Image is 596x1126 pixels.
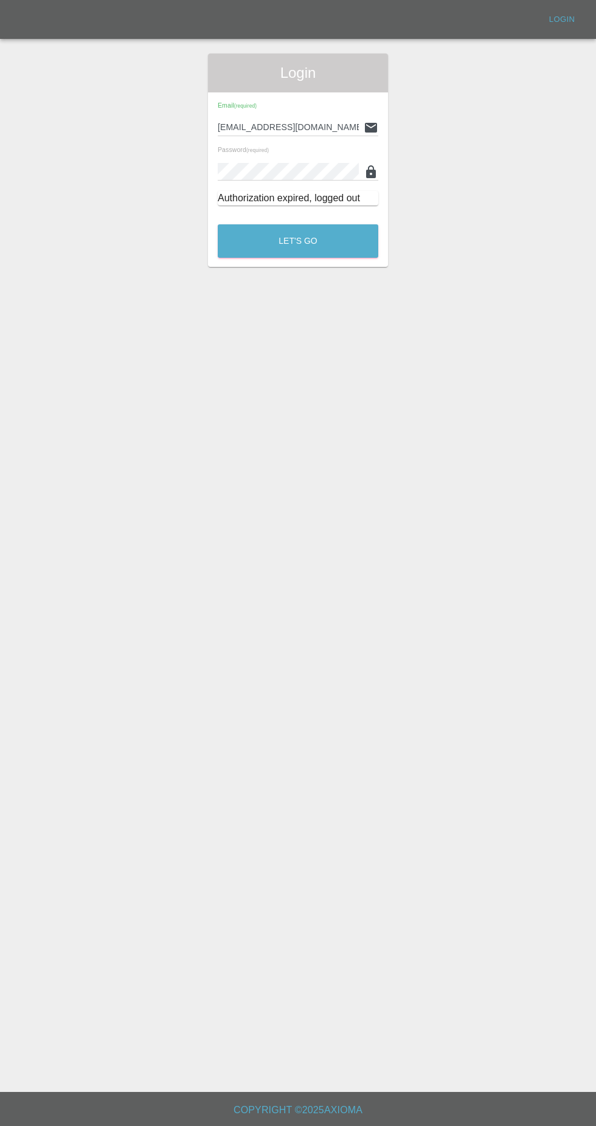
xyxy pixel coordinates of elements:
button: Let's Go [218,224,378,258]
span: Password [218,146,269,153]
h6: Copyright © 2025 Axioma [10,1102,586,1119]
span: Email [218,102,257,109]
div: Authorization expired, logged out [218,191,378,206]
small: (required) [246,148,269,153]
span: Login [218,63,378,83]
a: Login [542,10,581,29]
small: (required) [234,103,257,109]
